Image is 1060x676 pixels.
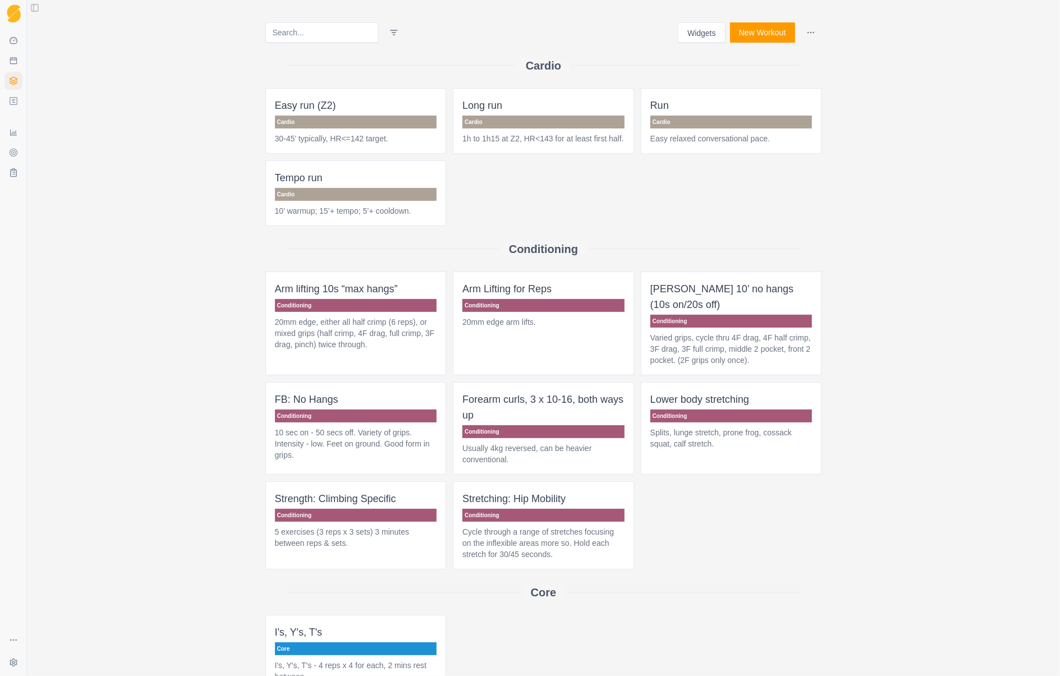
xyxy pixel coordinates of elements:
[650,392,813,407] p: Lower body stretching
[531,586,557,599] h2: Core
[509,242,578,256] h2: Conditioning
[462,392,625,423] p: Forearm curls, 3 x 10-16, both ways up
[462,133,625,144] p: 1h to 1h15 at Z2, HR<143 for at least first half.
[275,170,437,186] p: Tempo run
[462,425,625,438] p: Conditioning
[462,98,625,113] p: Long run
[275,410,437,422] p: Conditioning
[462,299,625,312] p: Conditioning
[462,281,625,297] p: Arm Lifting for Reps
[462,316,625,328] p: 20mm edge arm lifts.
[462,116,625,128] p: Cardio
[275,491,437,507] p: Strength: Climbing Specific
[7,4,21,23] img: Logo
[462,491,625,507] p: Stretching: Hip Mobility
[4,4,22,22] a: Logo
[275,116,437,128] p: Cardio
[265,22,378,43] input: Search...
[4,654,22,672] button: Settings
[730,22,795,43] button: New Workout
[650,410,813,422] p: Conditioning
[275,188,437,201] p: Cardio
[275,316,437,350] p: 20mm edge, either all half crimp (6 reps), or mixed grips (half crimp, 4F drag, full crimp, 3F dr...
[650,281,813,312] p: [PERSON_NAME] 10’ no hangs (10s on/20s off)
[275,642,437,655] p: Core
[678,22,726,43] button: Widgets
[650,332,813,366] p: Varied grips, cycle thru 4F drag, 4F half crimp, 3F drag, 3F full crimp, middle 2 pocket, front 2...
[526,59,561,72] h2: Cardio
[275,509,437,522] p: Conditioning
[462,509,625,522] p: Conditioning
[462,443,625,465] p: Usually 4kg reversed, can be heavier conventional.
[275,98,437,113] p: Easy run (Z2)
[650,133,813,144] p: Easy relaxed conversational pace.
[650,315,813,328] p: Conditioning
[650,98,813,113] p: Run
[275,392,437,407] p: FB: No Hangs
[650,116,813,128] p: Cardio
[275,526,437,549] p: 5 exercises (3 reps x 3 sets) 3 minutes between reps & sets.
[275,299,437,312] p: Conditioning
[462,526,625,560] p: Cycle through a range of stretches focusing on the inflexible areas more so. Hold each stretch fo...
[275,281,437,297] p: Arm lifting 10s “max hangs”
[275,205,437,217] p: 10’ warmup; 15’+ tempo; 5’+ cooldown.
[275,427,437,461] p: 10 sec on - 50 secs off. Variety of grips. Intensity - low. Feet on ground. Good form in grips.
[275,624,437,640] p: I's, Y's, T's
[275,133,437,144] p: 30-45’ typically, HR<=142 target.
[650,427,813,449] p: Splits, lunge stretch, prone frog, cossack squat, calf stretch.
